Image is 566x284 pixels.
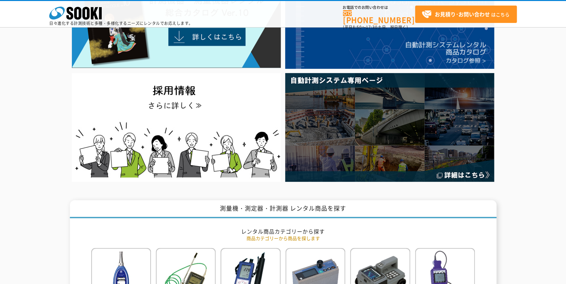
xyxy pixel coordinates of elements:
[91,228,475,235] h2: レンタル商品カテゴリーから探す
[366,24,378,30] span: 17:30
[91,235,475,242] p: 商品カテゴリーから商品を探します
[70,200,496,218] h1: 測量機・測定器・計測器 レンタル商品を探す
[422,9,510,19] span: はこちら
[415,6,517,23] a: お見積り･お問い合わせはこちら
[72,73,281,181] img: SOOKI recruit
[49,21,193,25] p: 日々進化する計測技術と多種・多様化するニーズにレンタルでお応えします。
[343,6,415,9] span: お電話でのお問い合わせは
[343,10,415,24] a: [PHONE_NUMBER]
[343,24,408,30] span: (平日 ～ 土日、祝日除く)
[285,73,494,181] img: 自動計測システム専用ページ
[353,24,362,30] span: 8:50
[435,10,490,18] strong: お見積り･お問い合わせ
